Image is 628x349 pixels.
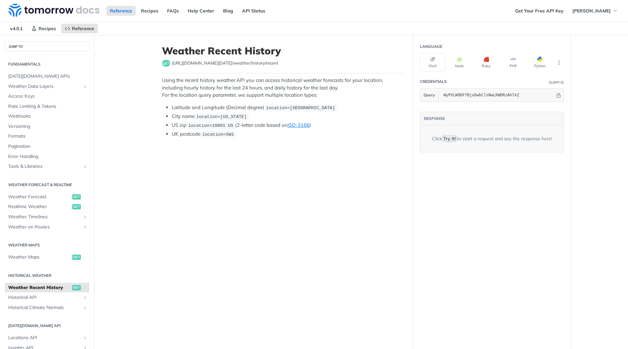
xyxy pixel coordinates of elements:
[288,122,309,128] a: ISO-3166
[5,273,89,279] h2: Historical Weather
[82,335,88,340] button: Show subpages for Locations API
[500,53,526,72] button: PHP
[5,212,89,222] a: Weather TimelinesShow subpages for Weather Timelines
[8,163,81,170] span: Tools & Libraries
[5,182,89,188] h2: Weather Forecast & realtime
[9,4,99,17] img: Tomorrow.io Weather API Docs
[5,202,89,212] a: Realtime Weatherget
[8,93,88,100] span: Access Keys
[8,73,88,80] span: [DATE][DOMAIN_NAME] APIs
[8,335,81,341] span: Locations API
[72,204,81,209] span: get
[5,102,89,111] a: Rate Limiting & Tokens
[5,162,89,171] a: Tools & LibrariesShow subpages for Tools & Libraries
[82,164,88,169] button: Show subpages for Tools & Libraries
[7,24,26,33] span: v4.0.1
[8,133,88,140] span: Formats
[8,143,88,150] span: Pagination
[8,214,81,220] span: Weather Timelines
[5,222,89,232] a: Weather on RoutesShow subpages for Weather on Routes
[172,113,403,120] li: City name
[82,224,88,230] button: Show subpages for Weather on Routes
[554,58,564,68] button: More Languages
[549,80,560,85] div: Query
[424,115,445,122] button: RESPONSE
[8,294,81,301] span: Historical API
[72,255,81,260] span: get
[201,131,236,138] code: location=SW1
[5,82,89,91] a: Weather Data LayersShow subpages for Weather Data Layers
[8,83,81,90] span: Weather Data Layers
[72,26,94,31] span: Reference
[527,53,552,72] button: Python
[420,53,445,72] button: Shell
[82,305,88,310] button: Show subpages for Historical Climate Normals
[420,44,442,49] div: Language
[238,6,269,16] a: API Status
[39,26,56,31] span: Recipes
[82,295,88,300] button: Show subpages for Historical API
[5,122,89,131] a: Versioning
[5,91,89,101] a: Access Keys
[195,113,249,120] code: location=[US_STATE]
[5,42,89,51] button: JUMP TO
[420,88,439,102] button: Query
[8,194,71,200] span: Weather Forecast
[184,6,218,16] a: Help Center
[164,6,183,16] a: FAQs
[5,303,89,313] a: Historical Climate NormalsShow subpages for Historical Climate Normals
[72,194,81,200] span: get
[569,6,621,16] button: [PERSON_NAME]
[8,284,71,291] span: Weather Recent History
[556,60,562,66] svg: More ellipsis
[5,293,89,302] a: Historical APIShow subpages for Historical API
[172,104,403,111] li: Latitude and Longitude (Decimal degree)
[5,142,89,151] a: Pagination
[512,6,567,16] a: Get Your Free API Key
[5,152,89,162] a: Error Handling
[5,61,89,67] h2: Fundamentals
[106,6,136,16] a: Reference
[264,105,337,111] code: location=[GEOGRAPHIC_DATA]
[72,285,81,290] span: get
[82,84,88,89] button: Show subpages for Weather Data Layers
[442,135,457,142] code: Try It!
[162,45,403,57] h1: Weather Recent History
[5,283,89,293] a: Weather Recent Historyget
[172,60,278,67] span: https://api.tomorrow.io/v4/weather/history/recent
[172,130,403,138] li: UK postcode
[424,92,435,98] span: Query
[572,8,611,14] span: [PERSON_NAME]
[549,80,564,85] div: QueryInformation
[186,122,235,129] code: location=10001 US
[8,224,81,230] span: Weather on Routes
[5,333,89,343] a: Locations APIShow subpages for Locations API
[172,122,403,129] li: US zip (2-letter code based on )
[8,123,88,130] span: Versioning
[8,304,81,311] span: Historical Climate Normals
[137,6,162,16] a: Recipes
[61,24,98,33] a: Reference
[5,131,89,141] a: Formats
[162,60,170,67] span: get
[5,242,89,248] h2: Weather Maps
[8,204,71,210] span: Realtime Weather
[447,53,472,72] button: Node
[162,77,403,99] p: Using the recent history weather API you can access historical weather forecasts for your locatio...
[5,71,89,81] a: [DATE][DOMAIN_NAME] APIs
[8,254,71,261] span: Weather Maps
[555,92,562,98] button: Hide
[8,113,88,120] span: Webhooks
[28,24,60,33] a: Recipes
[420,79,447,85] div: Credentials
[432,135,552,142] div: Click to start a request and see the response here!
[82,214,88,220] button: Show subpages for Weather Timelines
[474,53,499,72] button: Ruby
[8,103,88,110] span: Rate Limiting & Tokens
[5,252,89,262] a: Weather Mapsget
[219,6,237,16] a: Blog
[561,81,564,84] i: Information
[8,153,88,160] span: Error Handling
[440,88,555,102] input: apikey
[5,323,89,329] h2: [DATE][DOMAIN_NAME] API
